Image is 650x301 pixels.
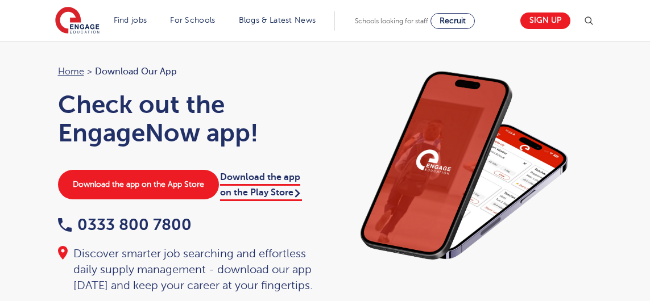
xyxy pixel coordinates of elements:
a: Recruit [430,13,475,29]
h1: Check out the EngageNow app! [58,90,314,147]
span: Schools looking for staff [355,17,428,25]
a: Find jobs [114,16,147,24]
a: Home [58,66,84,77]
a: Sign up [520,12,570,29]
a: For Schools [170,16,215,24]
a: Blogs & Latest News [239,16,316,24]
a: Download the app on the Play Store [220,172,302,200]
nav: breadcrumb [58,64,314,79]
span: Recruit [440,16,466,25]
div: Discover smarter job searching and effortless daily supply management - download our app [DATE] a... [58,246,314,294]
span: Download our app [95,64,177,79]
span: > [87,66,92,77]
img: Engage Education [55,7,100,35]
a: Download the app on the App Store [58,170,219,199]
a: 0333 800 7800 [58,216,192,233]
